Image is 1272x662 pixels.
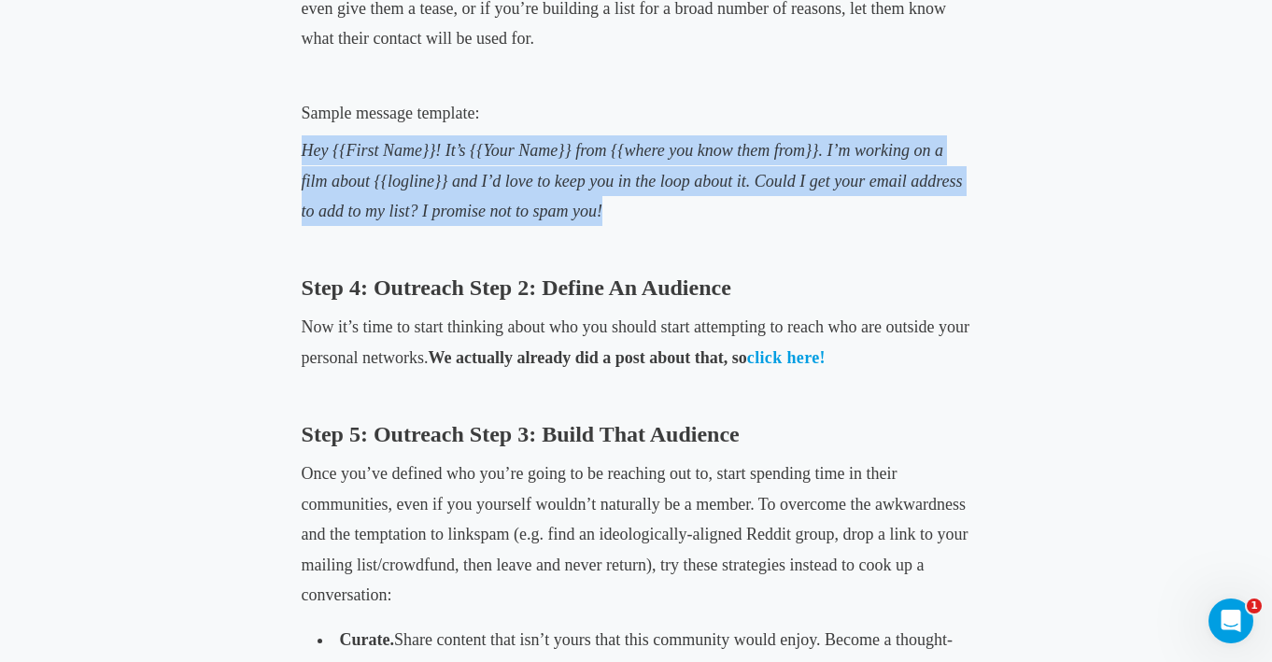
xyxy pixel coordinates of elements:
span: Once you’ve defined who you’re going to be reaching out to, start spending time in their communit... [302,464,968,604]
b: Curate. [340,630,394,649]
b: Step 4: Outreach Step 2: Define An Audience [302,275,731,300]
span: Now it’s time to start thinking about who you should start attempting to reach who are outside yo... [302,317,969,366]
span: Hey {{First Name}}! It’s {{Your Name}} from {{where you know them from}}. I’m working on a film a... [302,141,963,220]
a: click here! [747,348,826,367]
b: Step 5: Outreach Step 3: Build That Audience [302,422,740,446]
strong: We actually already did a post about that, so [429,348,747,367]
span: 1 [1247,599,1262,613]
iframe: Intercom live chat [1208,599,1253,643]
span: Sample message template: [302,104,480,122]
